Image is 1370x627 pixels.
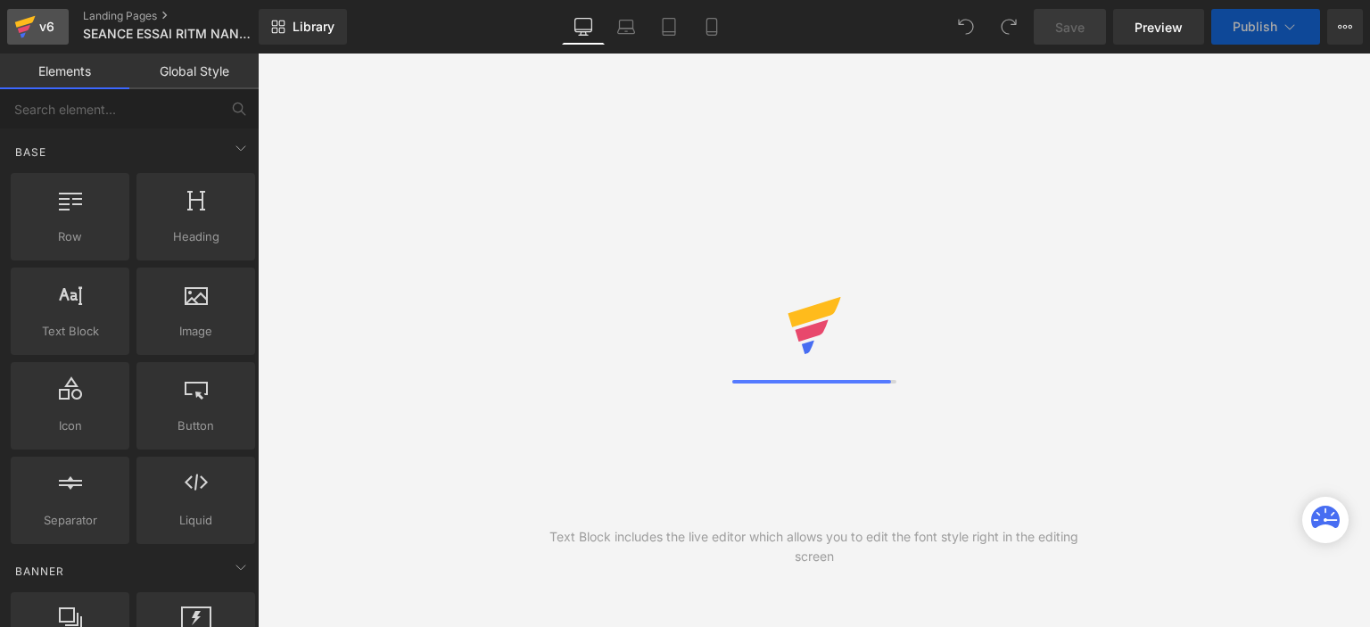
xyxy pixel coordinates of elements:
span: Save [1055,18,1085,37]
button: Redo [991,9,1027,45]
span: Heading [142,227,250,246]
a: v6 [7,9,69,45]
a: Desktop [562,9,605,45]
a: Laptop [605,9,648,45]
span: Icon [16,417,124,435]
div: Text Block includes the live editor which allows you to edit the font style right in the editing ... [536,527,1093,566]
span: Library [293,19,334,35]
span: Base [13,144,48,161]
span: Separator [16,511,124,530]
a: Mobile [690,9,733,45]
a: Global Style [129,54,259,89]
span: Liquid [142,511,250,530]
button: Publish [1211,9,1320,45]
span: Preview [1135,18,1183,37]
button: More [1327,9,1363,45]
button: Undo [948,9,984,45]
span: Text Block [16,322,124,341]
a: Landing Pages [83,9,288,23]
a: Preview [1113,9,1204,45]
span: Banner [13,563,66,580]
a: Tablet [648,9,690,45]
span: SEANCE ESSAI RITM NANTES [83,27,254,41]
span: Button [142,417,250,435]
div: v6 [36,15,58,38]
span: Row [16,227,124,246]
a: New Library [259,9,347,45]
span: Publish [1233,20,1277,34]
span: Image [142,322,250,341]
